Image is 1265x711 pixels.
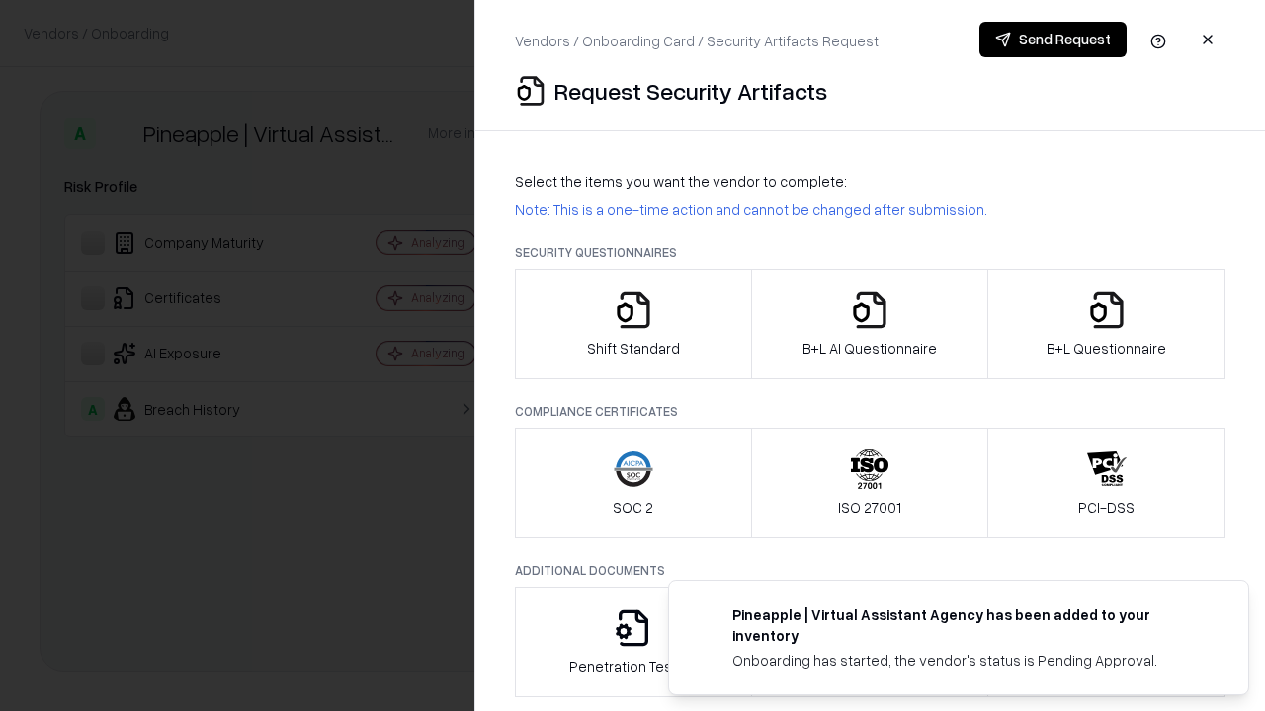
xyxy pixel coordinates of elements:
[987,269,1225,379] button: B+L Questionnaire
[751,428,989,538] button: ISO 27001
[515,31,879,51] p: Vendors / Onboarding Card / Security Artifacts Request
[693,604,717,628] img: trypineapple.com
[515,428,752,538] button: SOC 2
[515,403,1225,420] p: Compliance Certificates
[613,497,653,517] p: SOC 2
[838,497,901,517] p: ISO 27001
[802,338,937,358] p: B+L AI Questionnaire
[732,650,1201,671] div: Onboarding has started, the vendor's status is Pending Approval.
[587,338,680,358] p: Shift Standard
[515,587,752,697] button: Penetration Testing
[987,428,1225,538] button: PCI-DSS
[515,171,1225,192] p: Select the items you want the vendor to complete:
[732,604,1201,646] div: Pineapple | Virtual Assistant Agency has been added to your inventory
[515,199,1225,220] p: Note: This is a one-time action and cannot be changed after submission.
[554,75,827,107] p: Request Security Artifacts
[1078,497,1135,517] p: PCI-DSS
[751,269,989,379] button: B+L AI Questionnaire
[515,244,1225,261] p: Security Questionnaires
[1047,338,1166,358] p: B+L Questionnaire
[515,269,752,379] button: Shift Standard
[979,22,1127,57] button: Send Request
[515,562,1225,579] p: Additional Documents
[569,656,697,676] p: Penetration Testing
